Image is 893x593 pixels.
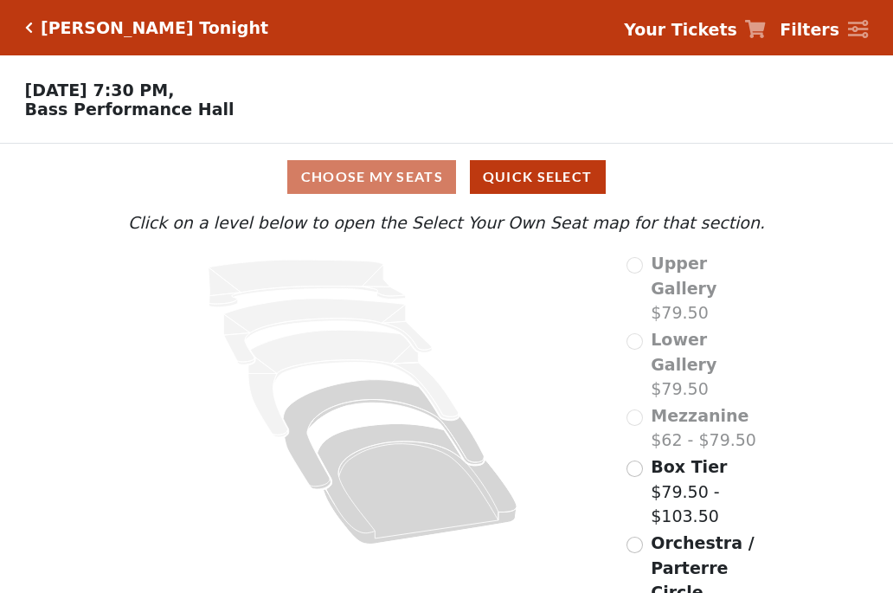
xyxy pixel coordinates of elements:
strong: Filters [780,20,839,39]
a: Filters [780,17,868,42]
a: Click here to go back to filters [25,22,33,34]
span: Box Tier [651,457,727,476]
label: $62 - $79.50 [651,403,756,453]
strong: Your Tickets [624,20,737,39]
h5: [PERSON_NAME] Tonight [41,18,268,38]
path: Upper Gallery - Seats Available: 0 [209,260,406,307]
path: Orchestra / Parterre Circle - Seats Available: 570 [318,424,517,545]
a: Your Tickets [624,17,766,42]
button: Quick Select [470,160,606,194]
path: Lower Gallery - Seats Available: 0 [224,299,433,364]
p: Click on a level below to open the Select Your Own Seat map for that section. [124,210,769,235]
span: Upper Gallery [651,254,716,298]
span: Lower Gallery [651,330,716,374]
label: $79.50 [651,251,769,326]
label: $79.50 [651,327,769,402]
span: Mezzanine [651,406,748,425]
label: $79.50 - $103.50 [651,454,769,529]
